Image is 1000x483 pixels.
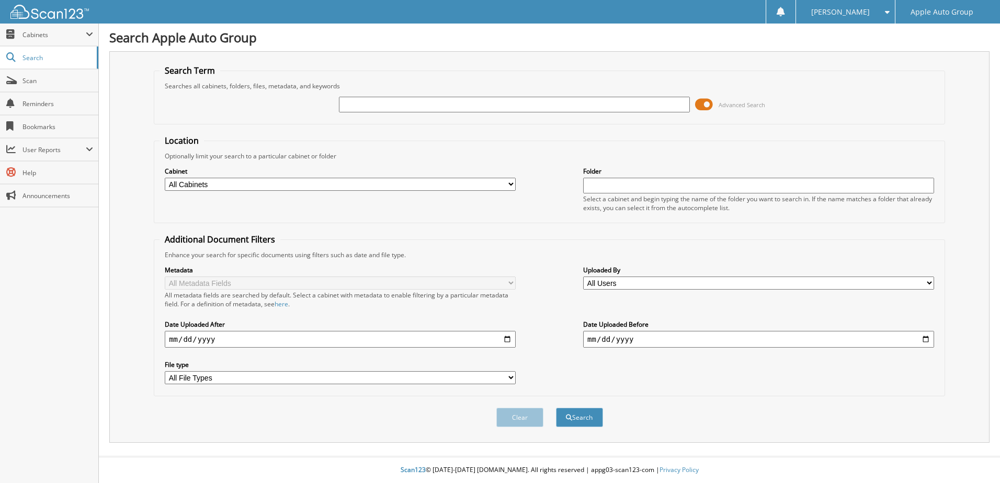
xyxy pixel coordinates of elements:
label: Cabinet [165,167,516,176]
legend: Location [160,135,204,146]
input: start [165,331,516,348]
legend: Search Term [160,65,220,76]
label: Date Uploaded After [165,320,516,329]
span: Scan123 [401,465,426,474]
a: here [275,300,288,308]
div: Searches all cabinets, folders, files, metadata, and keywords [160,82,939,90]
div: All metadata fields are searched by default. Select a cabinet with metadata to enable filtering b... [165,291,516,308]
div: Select a cabinet and begin typing the name of the folder you want to search in. If the name match... [583,194,934,212]
label: Folder [583,167,934,176]
label: File type [165,360,516,369]
span: Scan [22,76,93,85]
button: Search [556,408,603,427]
div: © [DATE]-[DATE] [DOMAIN_NAME]. All rights reserved | appg03-scan123-com | [99,457,1000,483]
span: Apple Auto Group [911,9,973,15]
img: scan123-logo-white.svg [10,5,89,19]
label: Uploaded By [583,266,934,274]
span: Cabinets [22,30,86,39]
input: end [583,331,934,348]
a: Privacy Policy [660,465,699,474]
span: Announcements [22,191,93,200]
div: Optionally limit your search to a particular cabinet or folder [160,152,939,160]
span: Search [22,53,92,62]
div: Enhance your search for specific documents using filters such as date and file type. [160,250,939,259]
span: User Reports [22,145,86,154]
label: Metadata [165,266,516,274]
span: Bookmarks [22,122,93,131]
span: Help [22,168,93,177]
h1: Search Apple Auto Group [109,29,990,46]
span: [PERSON_NAME] [811,9,870,15]
label: Date Uploaded Before [583,320,934,329]
button: Clear [496,408,543,427]
span: Advanced Search [719,101,765,109]
span: Reminders [22,99,93,108]
legend: Additional Document Filters [160,234,280,245]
